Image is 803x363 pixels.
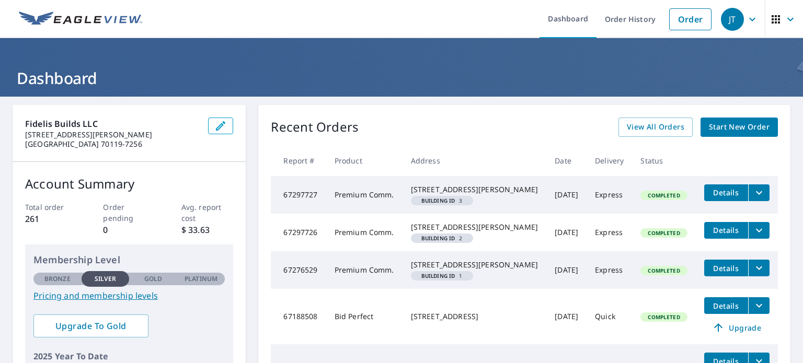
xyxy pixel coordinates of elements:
span: 1 [415,273,469,278]
th: Product [326,145,403,176]
td: Bid Perfect [326,289,403,344]
span: Completed [641,192,686,199]
span: Details [710,188,742,197]
a: View All Orders [618,118,693,137]
p: [GEOGRAPHIC_DATA] 70119-7256 [25,139,200,149]
em: Building ID [421,198,455,203]
p: Total order [25,202,77,213]
p: $ 33.63 [181,224,234,236]
p: Account Summary [25,174,233,193]
a: Order [669,8,712,30]
td: 67297726 [271,214,326,251]
span: Completed [641,229,686,237]
td: Quick [587,289,632,344]
p: Silver [95,274,117,284]
p: 0 [103,224,155,236]
span: Completed [641,267,686,274]
p: Gold [144,274,162,284]
th: Address [403,145,547,176]
p: Bronze [44,274,71,284]
a: Start New Order [701,118,778,137]
p: Platinum [185,274,217,284]
span: Details [710,263,742,273]
button: detailsBtn-67297726 [704,222,748,239]
button: filesDropdownBtn-67276529 [748,260,770,276]
h1: Dashboard [13,67,790,89]
div: [STREET_ADDRESS][PERSON_NAME] [411,222,538,232]
button: filesDropdownBtn-67297726 [748,222,770,239]
td: 67276529 [271,251,326,289]
div: JT [721,8,744,31]
th: Status [632,145,695,176]
p: Membership Level [33,253,225,267]
a: Pricing and membership levels [33,289,225,302]
td: [DATE] [546,214,587,251]
p: [STREET_ADDRESS][PERSON_NAME] [25,130,200,139]
td: Premium Comm. [326,251,403,289]
th: Date [546,145,587,176]
td: Express [587,176,632,214]
div: [STREET_ADDRESS] [411,311,538,322]
td: 67188508 [271,289,326,344]
span: Start New Order [709,121,770,134]
th: Delivery [587,145,632,176]
a: Upgrade [704,319,770,336]
span: Details [710,301,742,311]
img: EV Logo [19,11,142,27]
td: [DATE] [546,251,587,289]
p: 261 [25,213,77,225]
span: 3 [415,198,469,203]
span: Upgrade [710,321,763,334]
p: 2025 Year To Date [33,350,225,362]
span: Upgrade To Gold [42,320,140,332]
span: Details [710,225,742,235]
button: detailsBtn-67188508 [704,297,748,314]
td: [DATE] [546,176,587,214]
div: [STREET_ADDRESS][PERSON_NAME] [411,260,538,270]
span: View All Orders [627,121,684,134]
a: Upgrade To Gold [33,314,148,337]
p: Avg. report cost [181,202,234,224]
button: detailsBtn-67297727 [704,184,748,201]
em: Building ID [421,236,455,241]
p: Order pending [103,202,155,224]
td: [DATE] [546,289,587,344]
span: Completed [641,313,686,321]
td: Premium Comm. [326,176,403,214]
td: Express [587,214,632,251]
button: filesDropdownBtn-67188508 [748,297,770,314]
em: Building ID [421,273,455,278]
p: Fidelis Builds LLC [25,118,200,130]
td: 67297727 [271,176,326,214]
button: filesDropdownBtn-67297727 [748,184,770,201]
td: Express [587,251,632,289]
span: 2 [415,236,469,241]
p: Recent Orders [271,118,359,137]
button: detailsBtn-67276529 [704,260,748,276]
th: Report # [271,145,326,176]
td: Premium Comm. [326,214,403,251]
div: [STREET_ADDRESS][PERSON_NAME] [411,184,538,195]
